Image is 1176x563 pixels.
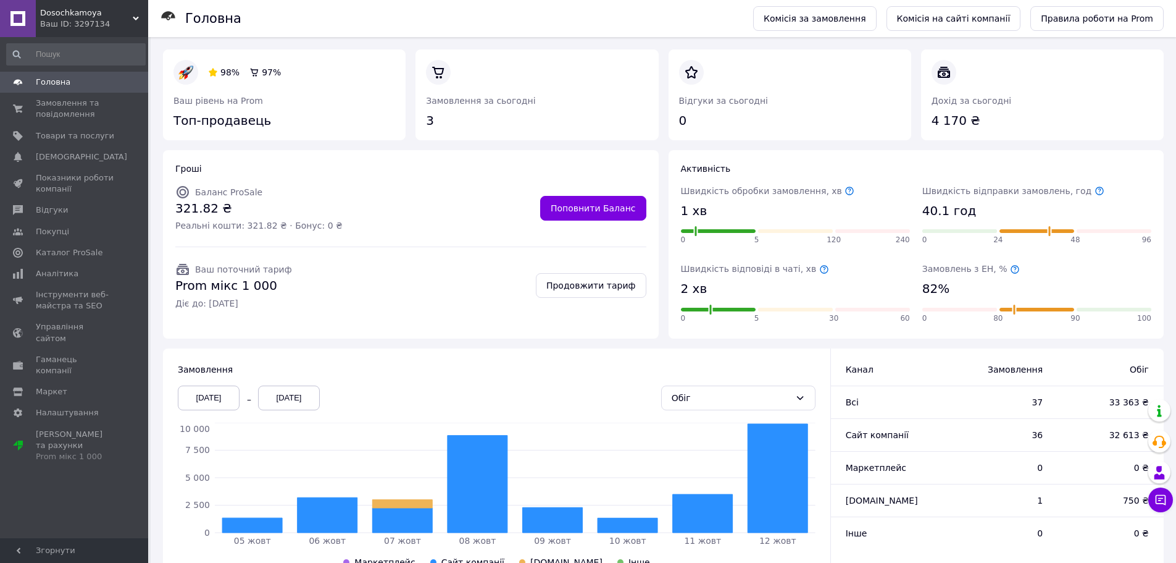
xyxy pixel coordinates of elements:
[1067,527,1149,540] span: 0 ₴
[1067,363,1149,376] span: Обіг
[956,527,1043,540] span: 0
[922,280,949,298] span: 82%
[175,200,343,218] span: 321.82 ₴
[234,536,271,546] tspan: 05 жовт
[178,365,233,375] span: Замовлення
[827,235,841,245] span: 120
[175,297,292,310] span: Діє до: [DATE]
[459,536,496,546] tspan: 08 жовт
[753,6,877,31] a: Комісія за замовлення
[36,407,99,418] span: Налаштування
[36,386,67,397] span: Маркет
[36,451,114,462] div: Prom мікс 1 000
[956,494,1043,507] span: 1
[754,235,759,245] span: 5
[681,264,829,274] span: Швидкість відповіді в чаті, хв
[6,43,146,66] input: Пошук
[309,536,346,546] tspan: 06 жовт
[175,164,202,174] span: Гроші
[185,445,210,455] tspan: 7 500
[846,463,906,473] span: Маркетплейс
[681,235,686,245] span: 0
[540,196,646,221] a: Поповнити Баланс
[900,313,909,324] span: 60
[681,186,855,196] span: Швидкість обробки замовлення, хв
[175,219,343,232] span: Реальні кошти: 321.82 ₴ · Бонус: 0 ₴
[384,536,421,546] tspan: 07 жовт
[40,19,148,30] div: Ваш ID: 3297134
[175,277,292,295] span: Prom мікс 1 000
[36,151,127,163] span: [DEMOGRAPHIC_DATA]
[1070,313,1080,324] span: 90
[204,528,210,538] tspan: 0
[36,247,102,258] span: Каталог ProSale
[956,396,1043,408] span: 37
[1070,235,1080,245] span: 48
[681,280,707,298] span: 2 хв
[922,264,1020,274] span: Замовлень з ЕН, %
[896,235,910,245] span: 240
[185,11,241,26] h1: Головна
[185,473,210,483] tspan: 5 000
[36,321,114,344] span: Управління сайтом
[36,130,114,142] span: Товари та послуги
[36,289,114,311] span: Інструменти веб-майстра та SEO
[1137,313,1151,324] span: 100
[609,536,646,546] tspan: 10 жовт
[846,528,867,538] span: Інше
[178,386,240,410] div: [DATE]
[922,313,927,324] span: 0
[922,235,927,245] span: 0
[956,462,1043,474] span: 0
[672,391,790,405] div: Обіг
[681,202,707,220] span: 1 хв
[1148,488,1173,512] button: Чат з покупцем
[1030,6,1164,31] a: Правила роботи на Prom
[36,172,114,195] span: Показники роботи компанії
[180,424,210,434] tspan: 10 000
[185,500,210,510] tspan: 2 500
[956,363,1043,376] span: Замовлення
[956,429,1043,441] span: 36
[846,397,859,407] span: Всi
[536,273,646,298] a: Продовжити тариф
[922,202,976,220] span: 40.1 год
[36,77,70,88] span: Головна
[195,265,292,274] span: Ваш поточний тариф
[759,536,796,546] tspan: 12 жовт
[195,187,262,197] span: Баланс ProSale
[258,386,320,410] div: [DATE]
[534,536,571,546] tspan: 09 жовт
[36,226,69,237] span: Покупці
[36,429,114,463] span: [PERSON_NAME] та рахунки
[681,164,731,174] span: Активність
[1067,396,1149,408] span: 33 363 ₴
[36,205,68,216] span: Відгуки
[36,268,78,279] span: Аналітика
[846,496,918,506] span: [DOMAIN_NAME]
[886,6,1021,31] a: Комісія на сайті компанії
[1067,494,1149,507] span: 750 ₴
[993,313,1003,324] span: 80
[1067,429,1149,441] span: 32 613 ₴
[846,365,874,375] span: Канал
[922,186,1104,196] span: Швидкість відправки замовлень, год
[684,536,721,546] tspan: 11 жовт
[846,430,909,440] span: Сайт компанії
[754,313,759,324] span: 5
[36,354,114,376] span: Гаманець компанії
[1067,462,1149,474] span: 0 ₴
[993,235,1003,245] span: 24
[40,7,133,19] span: Dosochkamoya
[220,67,240,77] span: 98%
[829,313,838,324] span: 30
[262,67,281,77] span: 97%
[36,98,114,120] span: Замовлення та повідомлення
[1142,235,1151,245] span: 96
[681,313,686,324] span: 0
